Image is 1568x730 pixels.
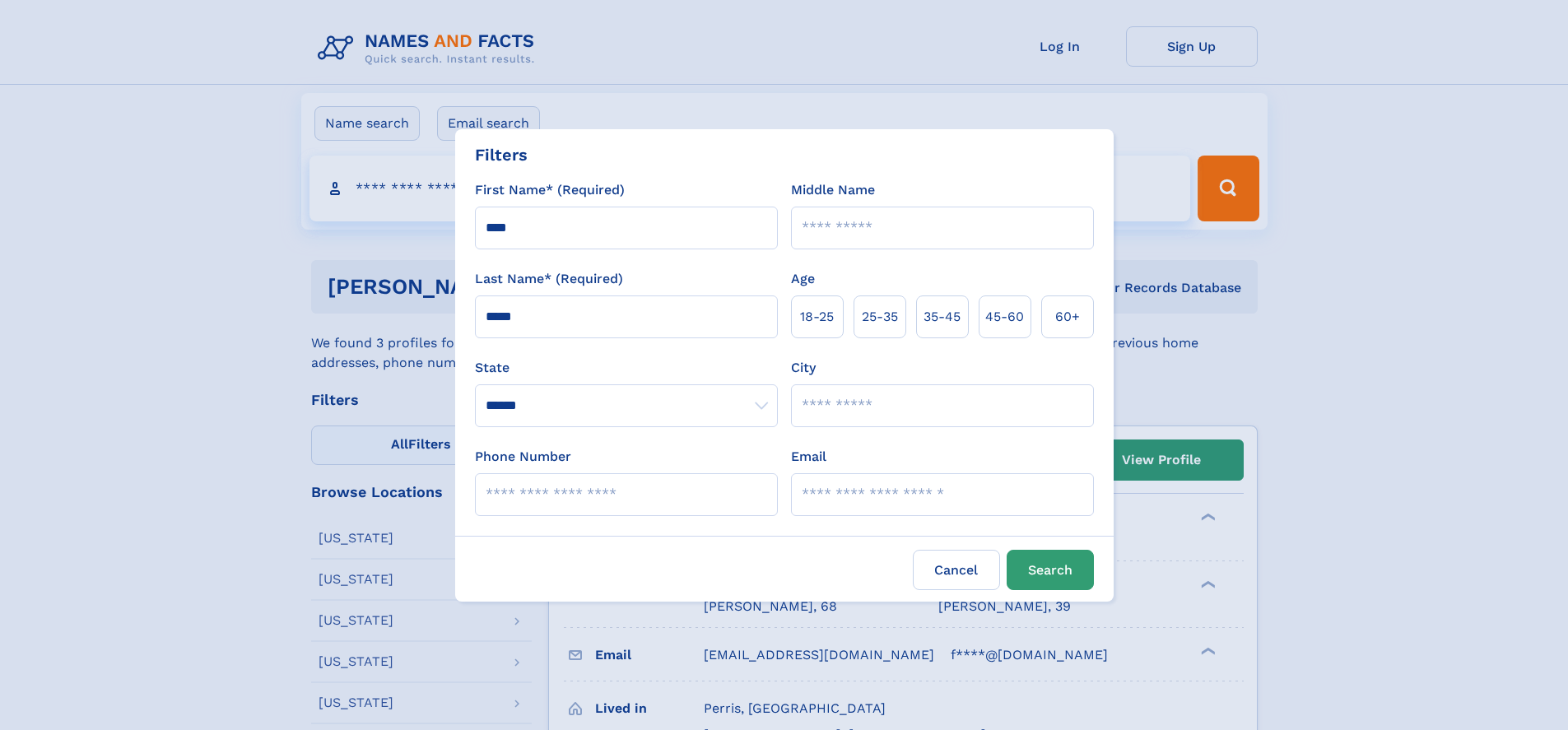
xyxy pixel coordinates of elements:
[475,358,778,378] label: State
[913,550,1000,590] label: Cancel
[1007,550,1094,590] button: Search
[475,269,623,289] label: Last Name* (Required)
[475,180,625,200] label: First Name* (Required)
[791,180,875,200] label: Middle Name
[862,307,898,327] span: 25‑35
[791,447,826,467] label: Email
[1055,307,1080,327] span: 60+
[475,447,571,467] label: Phone Number
[800,307,834,327] span: 18‑25
[985,307,1024,327] span: 45‑60
[475,142,528,167] div: Filters
[791,269,815,289] label: Age
[924,307,961,327] span: 35‑45
[791,358,816,378] label: City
